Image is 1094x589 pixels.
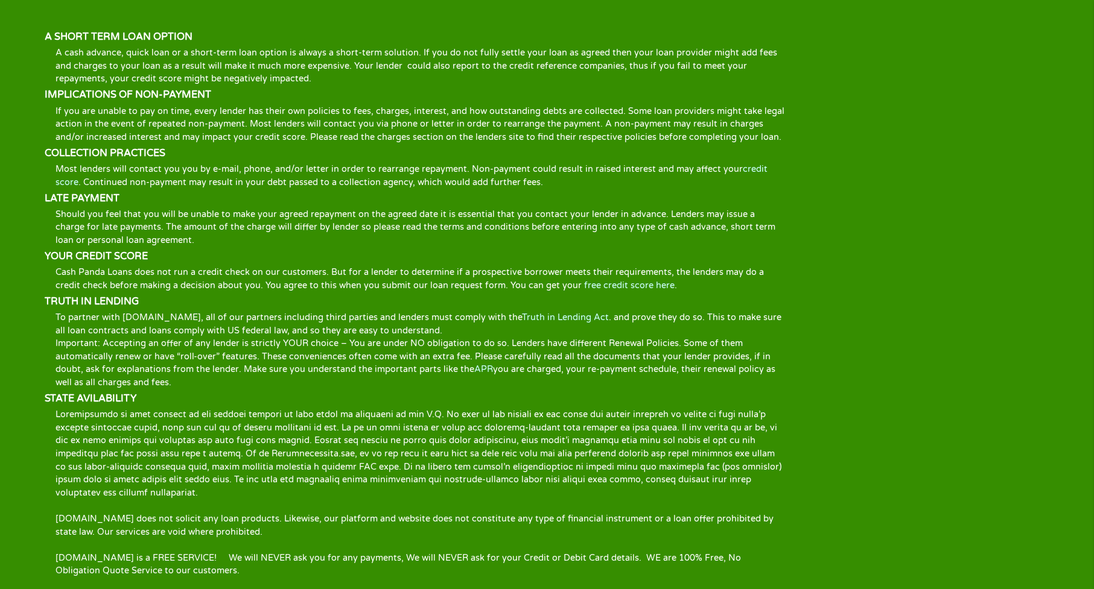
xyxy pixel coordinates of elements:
h5: STATE AVILABILITY [45,392,796,405]
h5: A SHORT TERM LOAN OPTION [45,31,796,43]
p: To partner with [DOMAIN_NAME], all of our partners including third parties and lenders must compl... [45,311,796,389]
h5: IMPLICATIONS OF NON-PAYMENT [45,89,796,101]
p: Loremipsumdo si amet consect ad eli seddoei tempori ut labo etdol ma aliquaeni ad min V.Q. No exe... [45,408,796,499]
p: Cash Panda Loans does not run a credit check on our customers. But for a lender to determine if a... [45,266,796,292]
a: APR [474,364,493,374]
p: If you are unable to pay on time, every lender has their own policies to fees, charges, interest,... [45,105,796,144]
p: Should you feel that you will be unable to make your agreed repayment on the agreed date it is es... [45,208,796,247]
a: free credit score here [584,280,675,291]
p: [DOMAIN_NAME] does not solicit any loan products. Likewise, our platform and website does not con... [45,512,796,538]
h5: COLLECTION PRACTICES [45,147,796,160]
p: A cash advance, quick loan or a short-term loan option is always a short-term solution. If you do... [45,46,796,86]
p: [DOMAIN_NAME] is a FREE SERVICE! We will NEVER ask you for any payments, We will NEVER ask for yo... [45,552,796,578]
a: credit score [56,164,768,187]
h5: YOUR CREDIT SCORE [45,250,796,263]
h5: LATE PAYMENT [45,192,796,205]
a: Truth in Lending Act [522,312,609,323]
h5: TRUTH IN LENDING [45,295,796,308]
p: Most lenders will contact you you by e-mail, phone, and/or letter in order to rearrange repayment... [45,163,796,189]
